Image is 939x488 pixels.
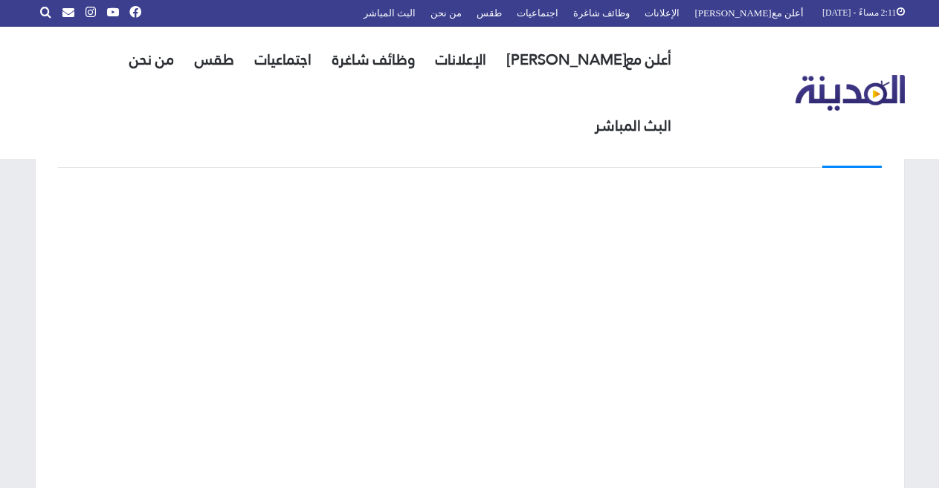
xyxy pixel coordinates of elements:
[245,27,322,93] a: اجتماعيات
[425,27,497,93] a: الإعلانات
[119,27,184,93] a: من نحن
[497,27,682,93] a: أعلن مع[PERSON_NAME]
[796,75,905,111] img: تلفزيون المدينة
[322,27,425,93] a: وظائف شاغرة
[584,93,682,159] a: البث المباشر
[184,27,245,93] a: طقس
